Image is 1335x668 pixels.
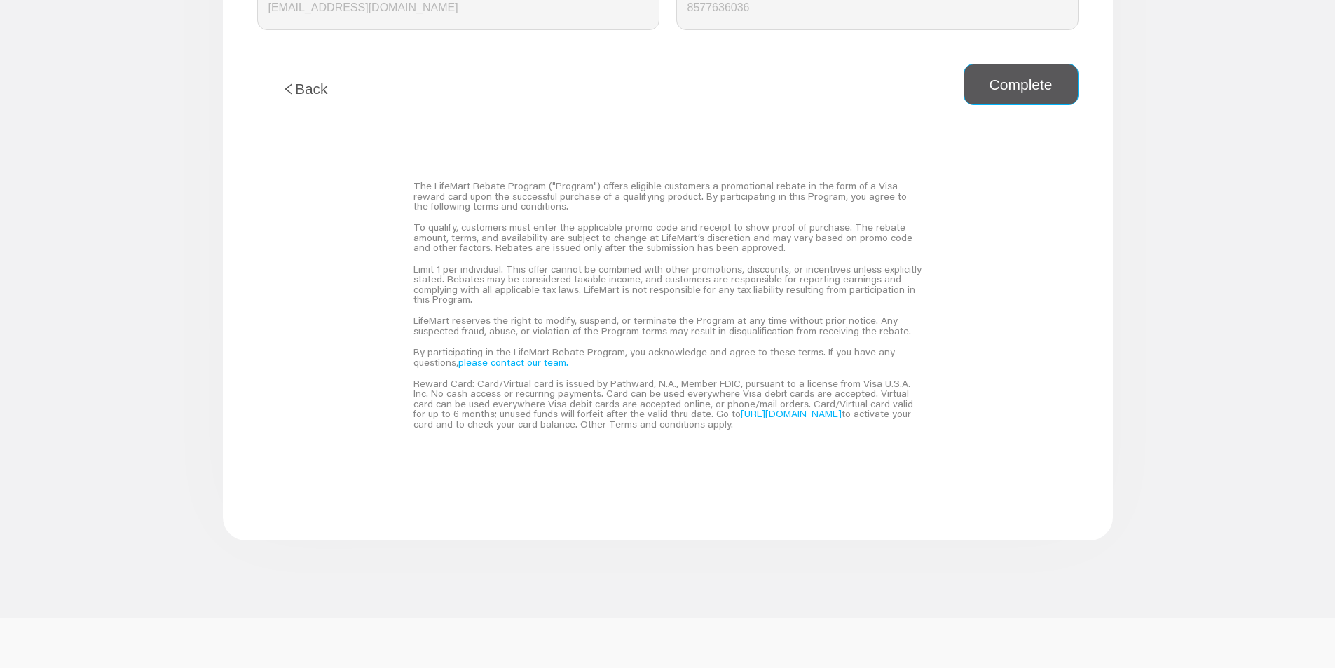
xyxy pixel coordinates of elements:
button: leftBack [257,64,353,114]
div: Limit 1 per individual. This offer cannot be combined with other promotions, discounts, or incent... [413,259,922,311]
div: The LifeMart Rebate Program ("Program") offers eligible customers a promotional rebate in the for... [413,175,922,217]
div: To qualify, customers must enter the applicable promo code and receipt to show proof of purchase.... [413,217,922,258]
div: LifeMart reserves the right to modify, suspend, or terminate the Program at any time without prio... [413,310,922,341]
div: Reward Card: Card/Virtual card is issued by Pathward, N.A., Member FDIC, pursuant to a license fr... [413,373,922,435]
button: Complete [964,64,1079,106]
div: By participating in the LifeMart Rebate Program, you acknowledge and agree to these terms. If you... [413,341,922,373]
span: left [282,83,295,95]
a: please contact our team. [458,356,568,369]
a: [URL][DOMAIN_NAME] [741,407,842,420]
